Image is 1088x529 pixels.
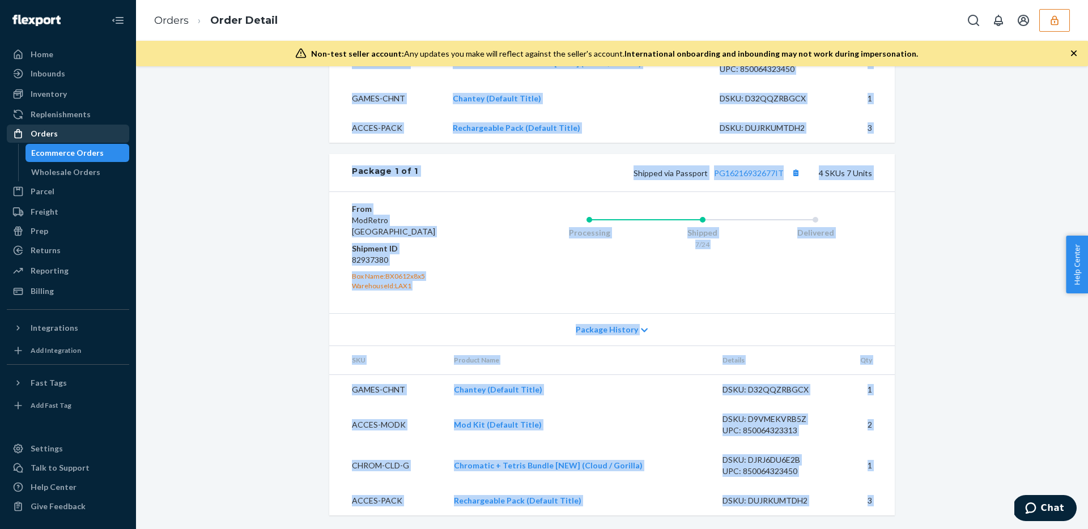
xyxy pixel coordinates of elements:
div: Fast Tags [31,377,67,389]
a: Add Fast Tag [7,396,129,415]
div: Add Fast Tag [31,400,71,410]
a: Replenishments [7,105,129,123]
a: Rechargeable Pack (Default Title) [454,496,581,505]
div: UPC: 850064323450 [720,63,826,75]
a: Order Detail [210,14,278,27]
a: Ecommerce Orders [25,144,130,162]
button: Talk to Support [7,459,129,477]
a: Chantey (Default Title) [453,93,541,103]
button: Open Search Box [962,9,985,32]
div: Inventory [31,88,67,100]
div: Processing [533,227,646,238]
a: Freight [7,203,129,221]
div: DSKU: D32QQZRBGCX [722,384,829,395]
div: Add Integration [31,345,81,355]
span: International onboarding and inbounding may not work during impersonation. [624,49,918,58]
div: Inbounds [31,68,65,79]
div: Help Center [31,481,76,493]
button: Close Navigation [107,9,129,32]
button: Fast Tags [7,374,129,392]
a: Chantey (Default Title) [454,385,542,394]
span: Non-test seller account: [311,49,404,58]
button: Give Feedback [7,497,129,515]
a: Home [7,45,129,63]
div: Shipped [646,227,759,238]
th: Qty [838,346,895,374]
span: ModRetro [GEOGRAPHIC_DATA] [352,215,435,236]
div: Orders [31,128,58,139]
button: Help Center [1066,236,1088,293]
a: Billing [7,282,129,300]
a: Settings [7,440,129,458]
td: GAMES-CHNT [329,374,445,404]
a: Orders [154,14,189,27]
div: Reporting [31,265,69,276]
a: Reporting [7,262,129,280]
div: UPC: 850064323450 [722,466,829,477]
div: Returns [31,245,61,256]
dt: Shipment ID [352,243,487,254]
a: Add Integration [7,342,129,360]
a: PG16216932677IT [714,168,784,178]
a: Wholesale Orders [25,163,130,181]
div: Box Name: BX0612x8x5 [352,271,487,281]
div: UPC: 850064323313 [722,425,829,436]
a: Prep [7,222,129,240]
div: DSKU: D32QQZRBGCX [720,93,826,104]
a: Parcel [7,182,129,200]
a: Inbounds [7,65,129,83]
div: Parcel [31,186,54,197]
div: 4 SKUs 7 Units [418,165,872,180]
a: Returns [7,241,129,259]
a: Chromatic + Tetris Bundle [NEW] (Cloud / Gorilla) [454,460,643,470]
div: Delivered [759,227,872,238]
div: Wholesale Orders [31,167,100,178]
td: 1 [838,374,895,404]
td: 3 [835,113,895,143]
div: Give Feedback [31,501,86,512]
button: Open account menu [1012,9,1035,32]
div: Prep [31,225,48,237]
th: Product Name [445,346,713,374]
button: Copy tracking number [788,165,803,180]
td: ACCES-PACK [329,113,444,143]
div: DSKU: DUJRKUMTDH2 [722,495,829,506]
a: Mod Kit (Default Title) [454,420,542,429]
td: 1 [838,445,895,486]
td: 1 [835,84,895,113]
div: Billing [31,285,54,297]
div: Any updates you make will reflect against the seller's account. [311,48,918,59]
div: Settings [31,443,63,454]
span: Shipped via Passport [634,168,803,178]
a: Orders [7,125,129,143]
th: Details [713,346,838,374]
div: 7/24 [646,240,759,249]
div: Talk to Support [31,462,90,473]
button: Open notifications [987,9,1010,32]
div: DSKU: D9VMEKVRB5Z [722,413,829,425]
a: Rechargeable Pack (Default Title) [453,123,580,133]
div: Replenishments [31,109,91,120]
button: Integrations [7,319,129,337]
div: Package 1 of 1 [352,165,418,180]
img: Flexport logo [12,15,61,26]
ol: breadcrumbs [145,4,287,37]
td: 2 [838,404,895,445]
div: Freight [31,206,58,217]
span: Package History [576,324,638,335]
th: SKU [329,346,445,374]
iframe: Opens a widget where you can chat to one of our agents [1014,495,1077,523]
div: Home [31,49,53,60]
div: Ecommerce Orders [31,147,104,159]
td: CHROM-CLD-G [329,445,445,486]
td: 3 [838,486,895,515]
td: ACCES-MODK [329,404,445,445]
div: WarehouseId: LAX1 [352,281,487,291]
a: Help Center [7,478,129,496]
div: DSKU: DJRJ6DU6E2B [722,454,829,466]
div: Integrations [31,322,78,334]
td: ACCES-PACK [329,486,445,515]
dd: 82937380 [352,254,487,266]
